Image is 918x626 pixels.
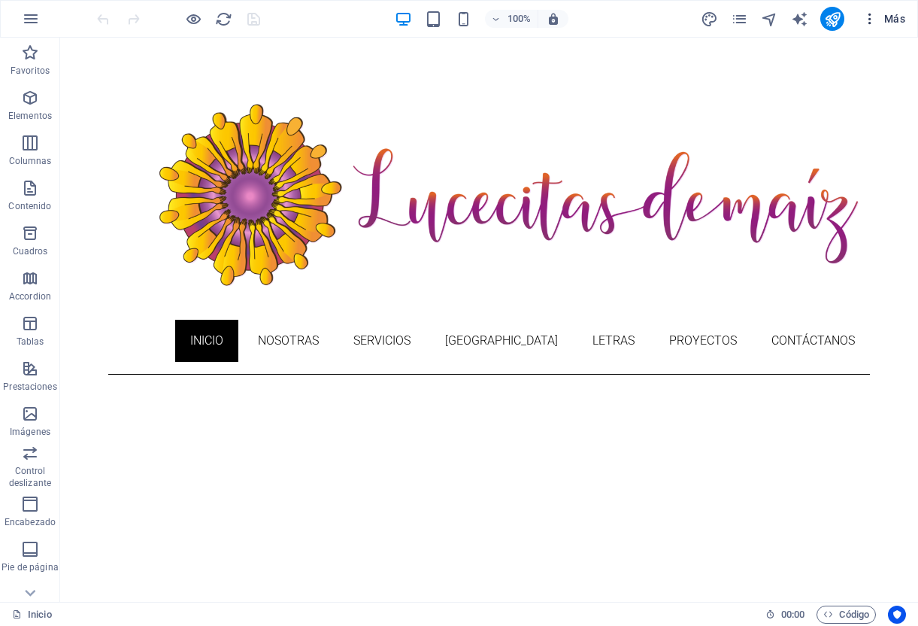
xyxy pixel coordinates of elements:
[731,11,748,28] i: Páginas (Ctrl+Alt+S)
[9,290,51,302] p: Accordion
[10,426,50,438] p: Imágenes
[760,10,778,28] button: navigator
[856,7,911,31] button: Más
[11,65,50,77] p: Favoritos
[547,12,560,26] i: Al redimensionar, ajustar el nivel de zoom automáticamente para ajustarse al dispositivo elegido.
[214,10,232,28] button: reload
[8,110,52,122] p: Elementos
[820,7,844,31] button: publish
[5,516,56,528] p: Encabezado
[8,200,51,212] p: Contenido
[761,11,778,28] i: Navegador
[781,606,804,624] span: 00 00
[824,11,841,28] i: Publicar
[888,606,906,624] button: Usercentrics
[790,10,808,28] button: text_generator
[823,606,869,624] span: Código
[2,561,58,573] p: Pie de página
[817,606,876,624] button: Código
[765,606,805,624] h6: Tiempo de la sesión
[792,609,794,620] span: :
[9,155,52,167] p: Columnas
[700,10,718,28] button: design
[862,11,905,26] span: Más
[730,10,748,28] button: pages
[12,606,52,624] a: Haz clic para cancelar la selección y doble clic para abrir páginas
[17,336,44,348] p: Tablas
[485,10,538,28] button: 100%
[13,245,48,257] p: Cuadros
[701,11,718,28] i: Diseño (Ctrl+Alt+Y)
[184,10,202,28] button: Haz clic para salir del modo de previsualización y seguir editando
[791,11,808,28] i: AI Writer
[507,10,532,28] h6: 100%
[3,381,56,393] p: Prestaciones
[215,11,232,28] i: Volver a cargar página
